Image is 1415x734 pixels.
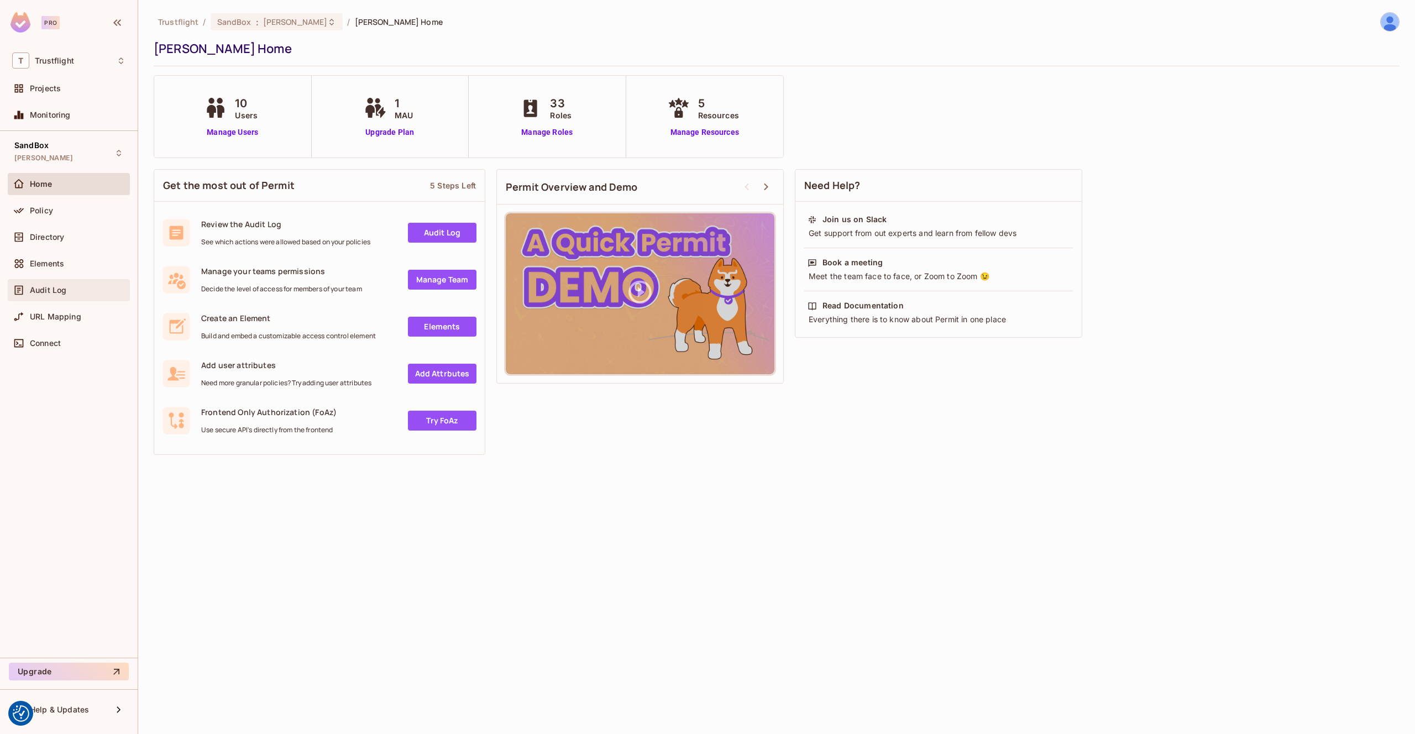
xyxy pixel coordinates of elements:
[698,109,739,121] span: Resources
[201,266,362,276] span: Manage your teams permissions
[263,17,328,27] span: [PERSON_NAME]
[154,40,1394,57] div: [PERSON_NAME] Home
[201,219,370,229] span: Review the Audit Log
[408,317,476,337] a: Elements
[408,270,476,290] a: Manage Team
[41,16,60,29] div: Pro
[235,109,258,121] span: Users
[30,339,61,348] span: Connect
[430,180,476,191] div: 5 Steps Left
[255,18,259,27] span: :
[30,705,89,714] span: Help & Updates
[202,127,263,138] a: Manage Users
[201,332,376,340] span: Build and embed a customizable access control element
[9,663,129,680] button: Upgrade
[808,271,1070,282] div: Meet the team face to face, or Zoom to Zoom 😉
[822,257,883,268] div: Book a meeting
[14,141,49,150] span: SandBox
[13,705,29,722] button: Consent Preferences
[698,95,739,112] span: 5
[517,127,577,138] a: Manage Roles
[201,238,370,247] span: See which actions were allowed based on your policies
[30,312,81,321] span: URL Mapping
[665,127,745,138] a: Manage Resources
[347,17,350,27] li: /
[30,259,64,268] span: Elements
[13,705,29,722] img: Revisit consent button
[408,223,476,243] a: Audit Log
[808,228,1070,239] div: Get support from out experts and learn from fellow devs
[163,179,295,192] span: Get the most out of Permit
[30,206,53,215] span: Policy
[201,379,371,387] span: Need more granular policies? Try adding user attributes
[550,95,572,112] span: 33
[506,180,638,194] span: Permit Overview and Demo
[30,180,53,188] span: Home
[30,286,66,295] span: Audit Log
[822,214,887,225] div: Join us on Slack
[395,95,413,112] span: 1
[30,233,64,242] span: Directory
[201,360,371,370] span: Add user attributes
[203,17,206,27] li: /
[12,53,29,69] span: T
[201,285,362,293] span: Decide the level of access for members of your team
[217,17,251,27] span: SandBox
[158,17,198,27] span: the active workspace
[14,154,73,162] span: [PERSON_NAME]
[201,313,376,323] span: Create an Element
[361,127,418,138] a: Upgrade Plan
[408,411,476,431] a: Try FoAz
[235,95,258,112] span: 10
[395,109,413,121] span: MAU
[822,300,904,311] div: Read Documentation
[201,426,337,434] span: Use secure API's directly from the frontend
[201,407,337,417] span: Frontend Only Authorization (FoAz)
[408,364,476,384] a: Add Attrbutes
[355,17,443,27] span: [PERSON_NAME] Home
[1381,13,1399,31] img: James Duncan
[804,179,861,192] span: Need Help?
[11,12,30,33] img: SReyMgAAAABJRU5ErkJggg==
[30,84,61,93] span: Projects
[808,314,1070,325] div: Everything there is to know about Permit in one place
[35,56,74,65] span: Workspace: Trustflight
[550,109,572,121] span: Roles
[30,111,71,119] span: Monitoring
